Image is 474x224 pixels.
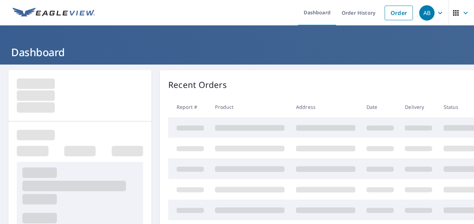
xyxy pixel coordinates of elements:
th: Address [290,97,361,117]
th: Date [361,97,399,117]
th: Delivery [399,97,438,117]
img: EV Logo [13,8,95,18]
th: Product [209,97,290,117]
a: Order [385,6,413,20]
th: Report # [168,97,209,117]
h1: Dashboard [8,45,466,59]
p: Recent Orders [168,79,227,91]
div: AB [419,5,435,21]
